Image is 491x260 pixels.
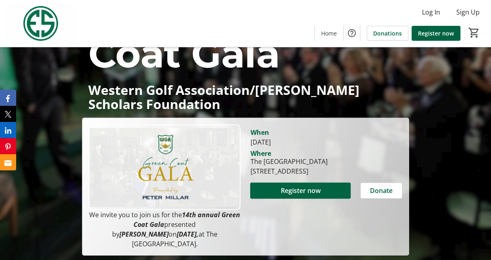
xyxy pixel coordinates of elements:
[418,29,454,38] span: Register now
[467,25,481,40] button: Cart
[315,26,343,41] a: Home
[416,6,447,19] button: Log In
[119,230,169,239] em: [PERSON_NAME]
[250,182,351,199] button: Register now
[177,230,198,239] em: [DATE],
[250,137,402,147] div: [DATE]
[422,7,440,17] span: Log In
[367,26,408,41] a: Donations
[412,26,460,41] a: Register now
[360,182,402,199] button: Donate
[370,186,393,195] span: Donate
[280,186,320,195] span: Register now
[5,3,77,44] img: Evans Scholars Foundation's Logo
[134,210,240,229] em: 14th annual Green Coat Gala
[250,157,327,166] div: The [GEOGRAPHIC_DATA]
[250,128,269,137] div: When
[88,83,403,111] p: Western Golf Association/[PERSON_NAME] Scholars Foundation
[373,29,402,38] span: Donations
[250,150,271,157] div: Where
[89,124,241,210] img: Campaign CTA Media Photo
[250,166,327,176] div: [STREET_ADDRESS]
[450,6,486,19] button: Sign Up
[456,7,480,17] span: Sign Up
[344,25,360,41] button: Help
[89,210,241,249] p: We invite you to join us for the presented by on at The [GEOGRAPHIC_DATA].
[321,29,337,38] span: Home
